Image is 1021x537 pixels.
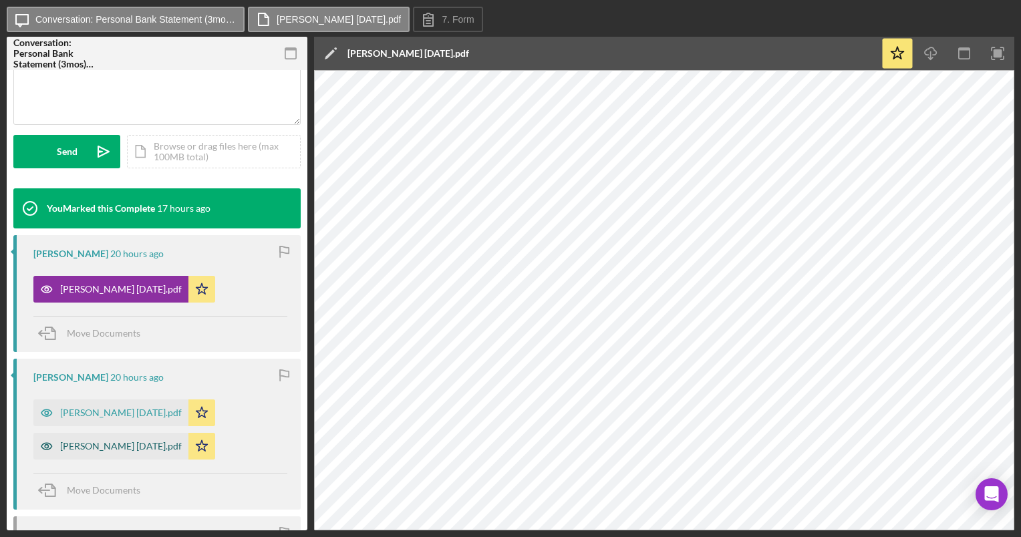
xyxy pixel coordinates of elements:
[67,484,140,496] span: Move Documents
[976,478,1008,510] div: Open Intercom Messenger
[110,248,164,259] time: 2025-09-22 19:03
[33,433,215,460] button: [PERSON_NAME] [DATE].pdf
[57,135,78,168] div: Send
[413,7,482,32] button: 7. Form
[60,407,182,418] div: [PERSON_NAME] [DATE].pdf
[157,203,210,214] time: 2025-09-22 21:50
[347,48,469,59] div: [PERSON_NAME] [DATE].pdf
[248,7,410,32] button: [PERSON_NAME] [DATE].pdf
[60,284,182,295] div: [PERSON_NAME] [DATE].pdf
[47,203,155,214] div: You Marked this Complete
[110,372,164,383] time: 2025-09-22 19:03
[277,14,401,25] label: [PERSON_NAME] [DATE].pdf
[35,14,236,25] label: Conversation: Personal Bank Statement (3mos) ([PERSON_NAME])
[67,327,140,339] span: Move Documents
[33,248,108,259] div: [PERSON_NAME]
[33,276,215,303] button: [PERSON_NAME] [DATE].pdf
[13,135,120,168] button: Send
[33,317,154,350] button: Move Documents
[7,7,245,32] button: Conversation: Personal Bank Statement (3mos) ([PERSON_NAME])
[33,474,154,507] button: Move Documents
[33,372,108,383] div: [PERSON_NAME]
[13,37,107,69] div: Conversation: Personal Bank Statement (3mos) ([PERSON_NAME])
[60,441,182,452] div: [PERSON_NAME] [DATE].pdf
[442,14,474,25] label: 7. Form
[33,399,215,426] button: [PERSON_NAME] [DATE].pdf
